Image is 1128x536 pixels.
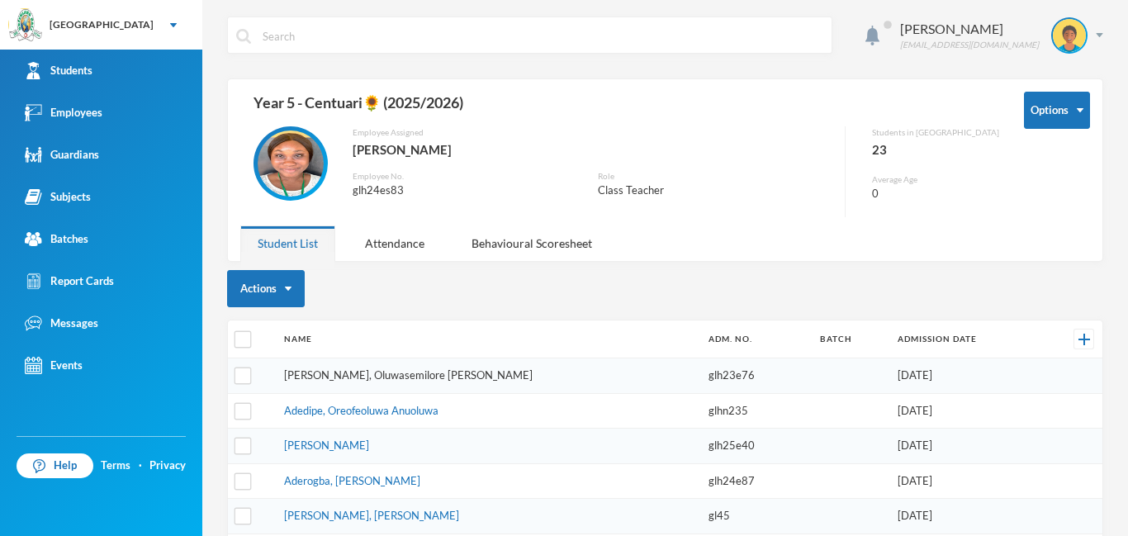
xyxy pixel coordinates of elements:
[889,358,1043,394] td: [DATE]
[872,186,999,202] div: 0
[812,320,890,358] th: Batch
[227,270,305,307] button: Actions
[889,393,1043,429] td: [DATE]
[353,126,832,139] div: Employee Assigned
[353,170,573,183] div: Employee No.
[101,458,130,474] a: Terms
[236,29,251,44] img: search
[240,225,335,261] div: Student List
[700,463,812,499] td: glh24e87
[25,62,92,79] div: Students
[284,404,438,417] a: Adedipe, Oreofeoluwa Anuoluwa
[598,183,833,199] div: Class Teacher
[353,139,832,160] div: [PERSON_NAME]
[889,499,1043,534] td: [DATE]
[25,315,98,332] div: Messages
[889,429,1043,464] td: [DATE]
[284,509,459,522] a: [PERSON_NAME], [PERSON_NAME]
[872,173,999,186] div: Average Age
[700,393,812,429] td: glhn235
[25,104,102,121] div: Employees
[889,320,1043,358] th: Admission Date
[25,357,83,374] div: Events
[700,429,812,464] td: glh25e40
[900,39,1039,51] div: [EMAIL_ADDRESS][DOMAIN_NAME]
[276,320,700,358] th: Name
[1078,334,1090,345] img: +
[700,499,812,534] td: gl45
[25,273,114,290] div: Report Cards
[900,19,1039,39] div: [PERSON_NAME]
[348,225,442,261] div: Attendance
[872,126,999,139] div: Students in [GEOGRAPHIC_DATA]
[9,9,42,42] img: logo
[240,92,999,126] div: Year 5 - Centuari🌻 (2025/2026)
[258,130,324,197] img: EMPLOYEE
[284,439,369,452] a: [PERSON_NAME]
[17,453,93,478] a: Help
[1053,19,1086,52] img: STUDENT
[261,17,823,55] input: Search
[700,358,812,394] td: glh23e76
[284,474,420,487] a: Aderogba, [PERSON_NAME]
[139,458,142,474] div: ·
[353,183,573,199] div: glh24es83
[25,230,88,248] div: Batches
[50,17,154,32] div: [GEOGRAPHIC_DATA]
[149,458,186,474] a: Privacy
[700,320,812,358] th: Adm. No.
[25,146,99,164] div: Guardians
[1024,92,1090,129] button: Options
[25,188,91,206] div: Subjects
[889,463,1043,499] td: [DATE]
[284,368,533,382] a: [PERSON_NAME], Oluwasemilore [PERSON_NAME]
[872,139,999,160] div: 23
[454,225,609,261] div: Behavioural Scoresheet
[598,170,833,183] div: Role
